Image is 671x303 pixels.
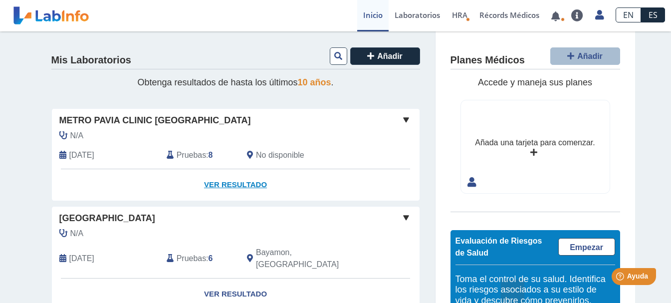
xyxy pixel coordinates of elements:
[69,149,94,161] span: 2025-09-19
[137,77,333,87] span: Obtenga resultados de hasta los últimos .
[452,10,467,20] span: HRA
[69,253,94,265] span: 2025-06-20
[159,149,239,161] div: :
[570,243,603,252] span: Empezar
[550,47,620,65] button: Añadir
[298,77,331,87] span: 10 años
[475,137,595,149] div: Añada una tarjeta para comenzar.
[70,228,84,240] span: N/A
[455,237,542,257] span: Evaluación de Riesgos de Salud
[256,247,366,271] span: Bayamon, PR
[59,114,251,127] span: Metro Pavia Clinic [GEOGRAPHIC_DATA]
[616,7,641,22] a: EN
[256,149,304,161] span: No disponible
[209,151,213,159] b: 8
[59,212,155,225] span: [GEOGRAPHIC_DATA]
[478,77,592,87] span: Accede y maneja sus planes
[641,7,665,22] a: ES
[177,149,206,161] span: Pruebas
[577,52,603,60] span: Añadir
[582,264,660,292] iframe: Help widget launcher
[377,52,403,60] span: Añadir
[177,253,206,265] span: Pruebas
[450,54,525,66] h4: Planes Médicos
[159,247,239,271] div: :
[52,169,420,201] a: Ver Resultado
[350,47,420,65] button: Añadir
[51,54,131,66] h4: Mis Laboratorios
[209,254,213,263] b: 6
[558,238,615,256] a: Empezar
[70,130,84,142] span: N/A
